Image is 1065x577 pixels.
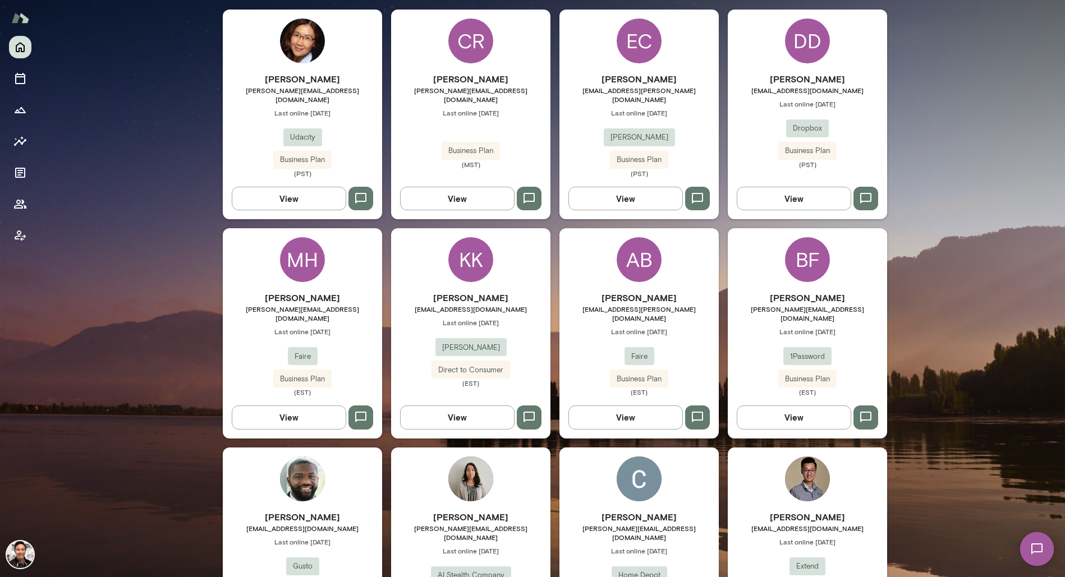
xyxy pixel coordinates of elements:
span: [PERSON_NAME][EMAIL_ADDRESS][DOMAIN_NAME] [391,86,550,104]
span: Last online [DATE] [728,327,887,336]
span: (PST) [559,169,719,178]
button: Insights [9,130,31,153]
button: Documents [9,161,31,184]
span: Last online [DATE] [559,327,719,336]
h6: [PERSON_NAME] [728,72,887,86]
span: (EST) [559,387,719,396]
img: Mento [11,7,29,29]
span: [PERSON_NAME] [604,132,675,143]
span: (PST) [223,169,382,178]
div: CR [448,19,493,63]
button: View [232,405,346,429]
h6: [PERSON_NAME] [559,510,719,524]
h6: [PERSON_NAME] [391,72,550,86]
button: View [400,405,515,429]
span: (EST) [391,378,550,387]
span: [PERSON_NAME] [435,342,507,353]
span: Business Plan [610,154,668,165]
span: Last online [DATE] [391,108,550,117]
img: Janet Tam [448,456,493,501]
img: Chun Yung [785,456,830,501]
span: Last online [DATE] [391,318,550,327]
img: Chiedu Areh [280,456,325,501]
span: Business Plan [273,373,332,385]
div: KK [448,237,493,282]
button: View [568,405,683,429]
button: Sessions [9,67,31,90]
span: (MST) [391,160,550,169]
button: Home [9,36,31,58]
div: DD [785,19,830,63]
button: View [568,187,683,210]
span: Business Plan [610,373,668,385]
span: [EMAIL_ADDRESS][DOMAIN_NAME] [223,524,382,533]
div: AB [617,237,662,282]
button: Members [9,193,31,215]
span: [PERSON_NAME][EMAIL_ADDRESS][DOMAIN_NAME] [223,304,382,322]
h6: [PERSON_NAME] [391,291,550,304]
span: Last online [DATE] [223,537,382,546]
button: View [232,187,346,210]
img: Albert Villarde [7,541,34,568]
span: [EMAIL_ADDRESS][DOMAIN_NAME] [728,86,887,95]
span: Last online [DATE] [559,108,719,117]
button: View [737,405,851,429]
button: View [737,187,851,210]
span: Direct to Consumer [431,364,510,376]
h6: [PERSON_NAME] [559,72,719,86]
span: (EST) [223,387,382,396]
img: Vicky Xiao [280,19,325,63]
span: [EMAIL_ADDRESS][PERSON_NAME][DOMAIN_NAME] [559,304,719,322]
button: Growth Plan [9,99,31,121]
span: [PERSON_NAME][EMAIL_ADDRESS][DOMAIN_NAME] [559,524,719,542]
span: Last online [DATE] [391,546,550,555]
span: (EST) [728,387,887,396]
span: Extend [789,561,825,572]
span: Business Plan [778,373,837,385]
span: Last online [DATE] [728,99,887,108]
span: Udacity [283,132,322,143]
span: Faire [625,351,654,362]
span: 1Password [783,351,832,362]
h6: [PERSON_NAME] [559,291,719,304]
h6: [PERSON_NAME] [223,291,382,304]
div: MH [280,237,325,282]
h6: [PERSON_NAME] [391,510,550,524]
h6: [PERSON_NAME] [728,291,887,304]
span: Gusto [286,561,319,572]
span: [EMAIL_ADDRESS][DOMAIN_NAME] [728,524,887,533]
span: [PERSON_NAME][EMAIL_ADDRESS][DOMAIN_NAME] [728,304,887,322]
span: [EMAIL_ADDRESS][PERSON_NAME][DOMAIN_NAME] [559,86,719,104]
div: EC [617,19,662,63]
span: [PERSON_NAME][EMAIL_ADDRESS][DOMAIN_NAME] [223,86,382,104]
div: BF [785,237,830,282]
span: Business Plan [442,145,500,156]
h6: [PERSON_NAME] [223,72,382,86]
span: Last online [DATE] [223,327,382,336]
span: Last online [DATE] [728,537,887,546]
span: Last online [DATE] [223,108,382,117]
button: Client app [9,224,31,247]
img: Cecil Payne [617,456,662,501]
span: Business Plan [778,145,837,156]
span: Last online [DATE] [559,546,719,555]
span: [PERSON_NAME][EMAIL_ADDRESS][DOMAIN_NAME] [391,524,550,542]
span: (PST) [728,160,887,169]
span: Dropbox [786,123,829,134]
h6: [PERSON_NAME] [728,510,887,524]
span: Faire [288,351,318,362]
button: View [400,187,515,210]
span: Business Plan [273,154,332,165]
h6: [PERSON_NAME] [223,510,382,524]
span: [EMAIL_ADDRESS][DOMAIN_NAME] [391,304,550,313]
